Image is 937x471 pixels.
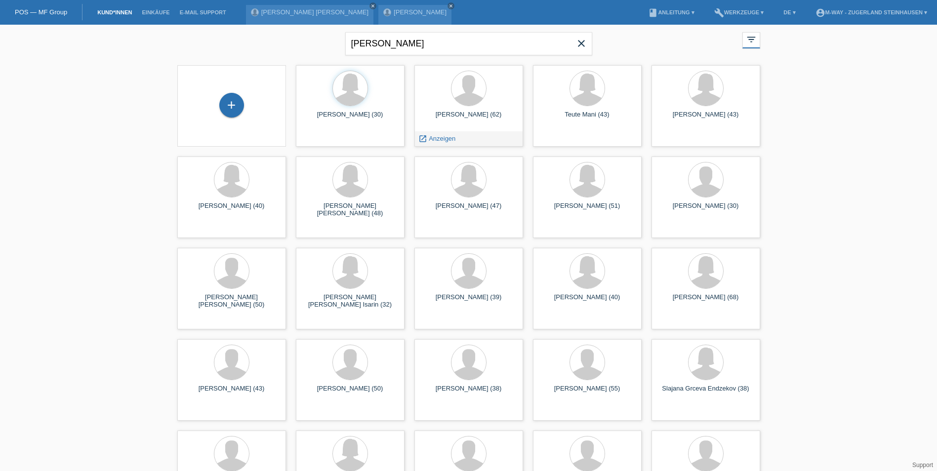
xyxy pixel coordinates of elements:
[370,3,375,8] i: close
[185,202,278,218] div: [PERSON_NAME] (40)
[369,2,376,9] a: close
[541,111,634,126] div: Teute Mani (43)
[304,293,397,309] div: [PERSON_NAME] [PERSON_NAME] Isarin (32)
[659,111,752,126] div: [PERSON_NAME] (43)
[659,293,752,309] div: [PERSON_NAME] (68)
[912,462,933,469] a: Support
[345,32,592,55] input: Suche...
[175,9,231,15] a: E-Mail Support
[137,9,174,15] a: Einkäufe
[746,34,757,45] i: filter_list
[220,97,244,114] div: Kund*in hinzufügen
[418,135,456,142] a: launch Anzeigen
[304,385,397,400] div: [PERSON_NAME] (50)
[648,8,658,18] i: book
[394,8,447,16] a: [PERSON_NAME]
[185,385,278,400] div: [PERSON_NAME] (43)
[541,385,634,400] div: [PERSON_NAME] (55)
[709,9,769,15] a: buildWerkzeuge ▾
[714,8,724,18] i: build
[541,293,634,309] div: [PERSON_NAME] (40)
[815,8,825,18] i: account_circle
[422,385,515,400] div: [PERSON_NAME] (38)
[778,9,800,15] a: DE ▾
[541,202,634,218] div: [PERSON_NAME] (51)
[422,293,515,309] div: [PERSON_NAME] (39)
[304,202,397,218] div: [PERSON_NAME] [PERSON_NAME] (48)
[659,385,752,400] div: Slajana Grceva Endzekov (38)
[418,134,427,143] i: launch
[304,111,397,126] div: [PERSON_NAME] (30)
[15,8,67,16] a: POS — MF Group
[422,111,515,126] div: [PERSON_NAME] (62)
[575,38,587,49] i: close
[185,293,278,309] div: [PERSON_NAME] [PERSON_NAME] (50)
[261,8,368,16] a: [PERSON_NAME] [PERSON_NAME]
[92,9,137,15] a: Kund*innen
[429,135,455,142] span: Anzeigen
[448,2,454,9] a: close
[659,202,752,218] div: [PERSON_NAME] (30)
[811,9,932,15] a: account_circlem-way - Zugerland Steinhausen ▾
[643,9,699,15] a: bookAnleitung ▾
[422,202,515,218] div: [PERSON_NAME] (47)
[448,3,453,8] i: close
